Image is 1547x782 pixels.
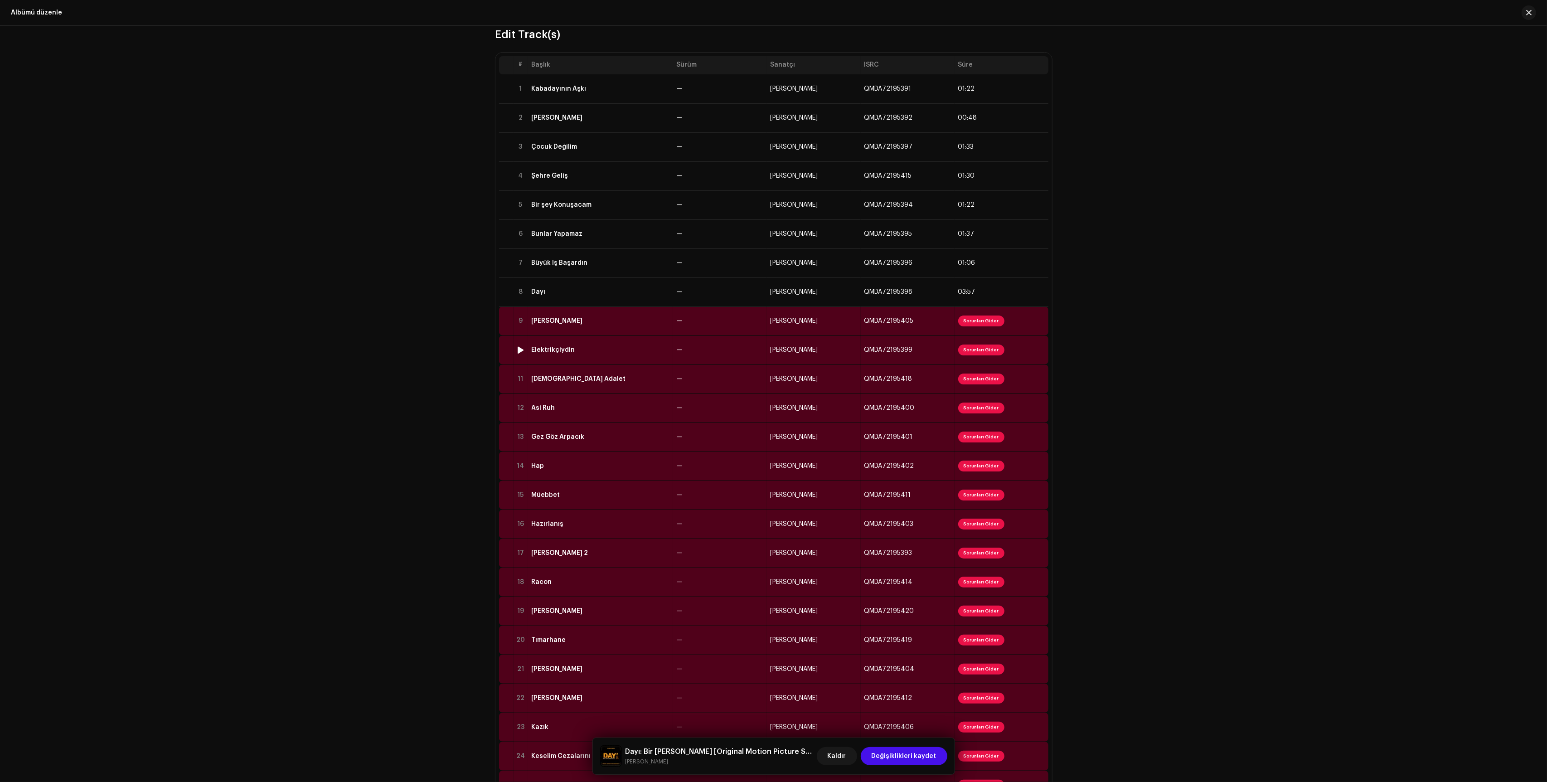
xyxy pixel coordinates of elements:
[958,114,977,121] span: 00:48
[677,695,683,701] span: —
[626,746,813,757] h5: Dayı: Bir Adamın Hikayesi [Original Motion Picture Soundtrack]
[771,144,818,150] span: Yıldıray Gürgen
[864,724,914,730] span: QMDA72195406
[864,695,912,701] span: QMDA72195412
[677,318,683,324] span: —
[677,115,683,121] span: —
[532,172,568,180] div: Şehre Geliş
[864,550,912,556] span: QMDA72195393
[532,346,575,354] div: Elektrikçiydin
[958,577,1004,588] span: Sorunları Gider
[677,550,683,556] span: —
[600,745,622,767] img: 3c3ee174-3908-433a-97aa-50299148431f
[677,463,683,469] span: —
[958,288,975,296] span: 03:57
[532,317,583,325] div: Demir Yürek
[771,492,818,498] span: Yıldıray Gürgen
[958,519,1004,529] span: Sorunları Gider
[517,724,524,731] div: 23
[532,578,552,586] div: Racon
[958,548,1004,559] span: Sorunları Gider
[958,432,1004,442] span: Sorunları Gider
[958,635,1004,646] span: Sorunları Gider
[516,636,525,644] div: 20
[864,521,914,527] span: QMDA72195403
[864,434,913,440] span: QMDA72195401
[958,374,1004,384] span: Sorunları Gider
[771,608,818,614] span: Yıldıray Gürgen
[528,56,673,74] th: Başlık
[771,318,818,324] span: Yıldıray Gürgen
[532,724,549,731] div: Kazık
[532,375,626,383] div: İlahi Adalet
[677,579,683,585] span: —
[532,404,555,412] div: Asi Ruh
[771,463,818,469] span: Yıldıray Gürgen
[958,693,1004,704] span: Sorunları Gider
[958,345,1004,355] span: Sorunları Gider
[677,492,683,498] span: —
[864,115,913,121] span: QMDA72195392
[771,724,818,730] span: Yıldıray Gürgen
[771,550,818,556] span: Yıldıray Gürgen
[958,751,1004,762] span: Sorunları Gider
[864,318,914,324] span: QMDA72195405
[864,347,913,353] span: QMDA72195399
[861,747,947,765] button: Değişiklikleri kaydet
[532,85,587,92] div: Kabadayının Aşkı
[861,56,955,74] th: ISRC
[532,143,577,151] div: Çocuk Değilim
[677,608,683,614] span: —
[864,666,915,672] span: QMDA72195404
[532,259,588,267] div: Büyük İş Başardın
[516,753,525,760] div: 24
[958,461,1004,471] span: Sorunları Gider
[771,347,818,353] span: Yıldıray Gürgen
[677,144,683,150] span: —
[771,579,818,585] span: Yıldıray Gürgen
[532,607,583,615] div: Uğrunda Ölünecek Adam
[532,462,544,470] div: Hap
[958,316,1004,326] span: Sorunları Gider
[677,637,683,643] span: —
[864,463,914,469] span: QMDA72195402
[864,608,914,614] span: QMDA72195420
[958,664,1004,675] span: Sorunları Gider
[532,636,566,644] div: Tımarhane
[677,173,683,179] span: —
[532,201,592,209] div: Bir şey Konuşacam
[958,230,975,238] span: 01:37
[958,85,975,92] span: 01:22
[771,231,818,237] span: Yıldıray Gürgen
[532,695,583,702] div: Ne Dedin
[958,259,975,267] span: 01:06
[532,491,560,499] div: Müebbet
[532,549,588,557] div: Demir Yürek 2
[626,757,813,766] small: Dayı: Bir Adamın Hikayesi [Original Motion Picture Soundtrack]
[864,637,912,643] span: QMDA72195419
[771,173,818,179] span: Yıldıray Gürgen
[958,201,975,209] span: 01:22
[864,144,913,150] span: QMDA72195397
[864,492,911,498] span: QMDA72195411
[958,172,975,180] span: 01:30
[532,114,583,121] div: Babanla Çalış
[677,434,683,440] span: —
[828,747,846,765] span: Kaldır
[517,695,525,702] div: 22
[514,56,528,74] th: #
[864,202,913,208] span: QMDA72195394
[677,724,683,730] span: —
[958,606,1004,617] span: Sorunları Gider
[771,376,818,382] span: Yıldıray Gürgen
[677,666,683,672] span: —
[677,260,683,266] span: —
[771,86,818,92] span: Yıldıray Gürgen
[677,86,683,92] span: —
[532,753,591,760] div: Keselim Cezalarını
[864,86,912,92] span: QMDA72195391
[864,289,913,295] span: QMDA72195398
[677,405,683,411] span: —
[817,747,857,765] button: Kaldır
[872,747,936,765] span: Değişiklikleri kaydet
